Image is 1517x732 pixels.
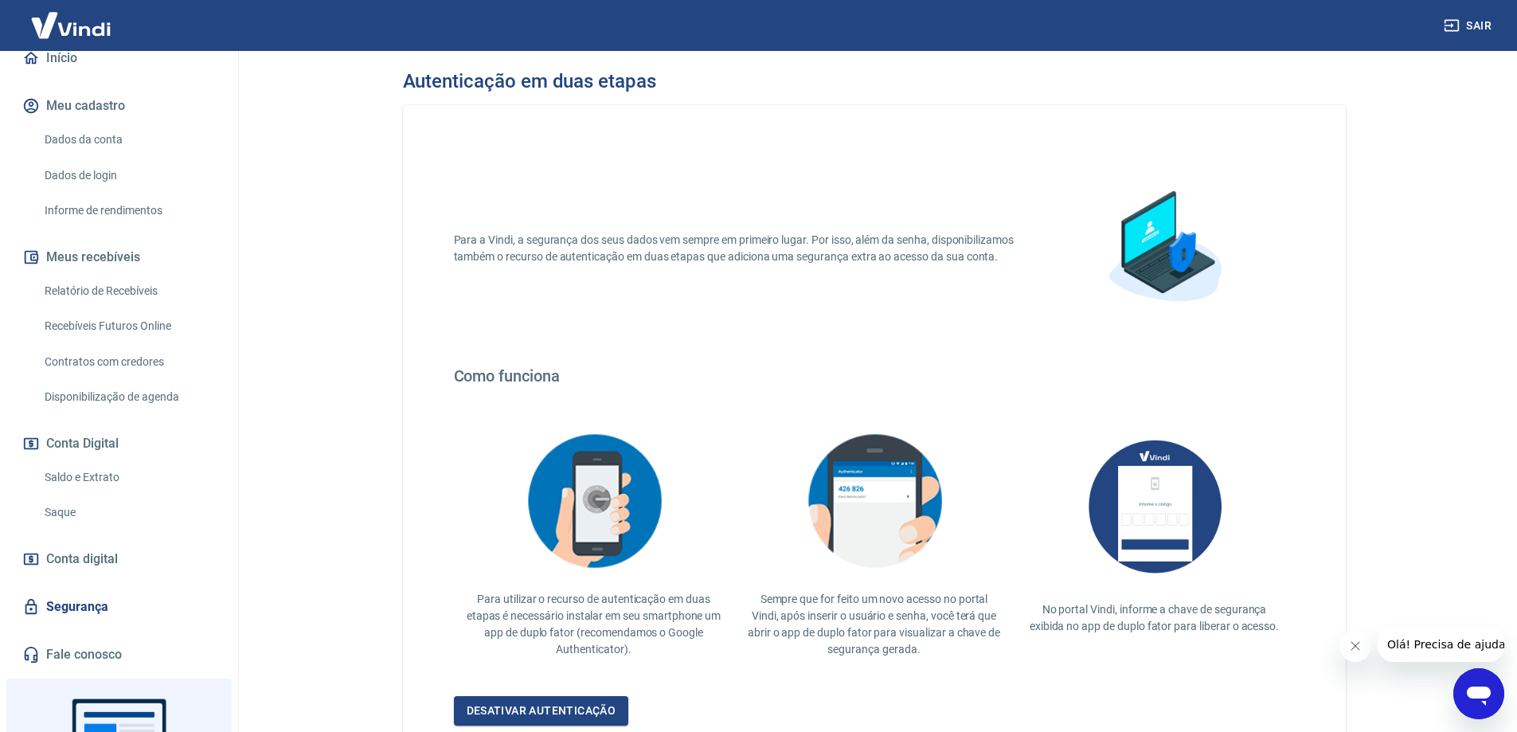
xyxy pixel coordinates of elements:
[38,159,219,192] a: Dados de login
[38,275,219,307] a: Relatório de Recebíveis
[1085,169,1244,328] img: explication-mfa1.88a31355a892c34851cc.png
[1453,668,1504,719] iframe: Botão para abrir a janela de mensagens
[19,41,219,76] a: Início
[19,426,219,461] button: Conta Digital
[1378,627,1504,662] iframe: Mensagem da empresa
[38,461,219,494] a: Saldo e Extrato
[46,548,118,570] span: Conta digital
[403,70,656,92] h3: Autenticação em duas etapas
[467,591,721,658] p: Para utilizar o recurso de autenticação em duas etapas é necessário instalar em seu smartphone um...
[1075,424,1234,589] img: AUbNX1O5CQAAAABJRU5ErkJggg==
[454,696,629,726] a: Desativar autenticação
[19,589,219,624] a: Segurança
[10,11,134,24] span: Olá! Precisa de ajuda?
[1027,601,1282,635] p: No portal Vindi, informe a chave de segurança exibida no app de duplo fator para liberar o acesso.
[19,88,219,123] button: Meu cadastro
[38,346,219,378] a: Contratos com credores
[38,381,219,413] a: Disponibilização de agenda
[514,424,674,578] img: explication-mfa2.908d58f25590a47144d3.png
[747,591,1002,658] p: Sempre que for feito um novo acesso no portal Vindi, após inserir o usuário e senha, você terá qu...
[19,542,219,577] a: Conta digital
[38,310,219,343] a: Recebíveis Futuros Online
[1441,11,1498,41] button: Sair
[19,240,219,275] button: Meus recebíveis
[19,637,219,672] a: Fale conosco
[1339,630,1371,662] iframe: Fechar mensagem
[19,1,123,49] img: Vindi
[38,496,219,529] a: Saque
[38,123,219,156] a: Dados da conta
[795,424,954,578] img: explication-mfa3.c449ef126faf1c3e3bb9.png
[454,232,1034,265] p: Para a Vindi, a segurança dos seus dados vem sempre em primeiro lugar. Por isso, além da senha, d...
[454,366,1295,386] h4: Como funciona
[38,194,219,227] a: Informe de rendimentos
